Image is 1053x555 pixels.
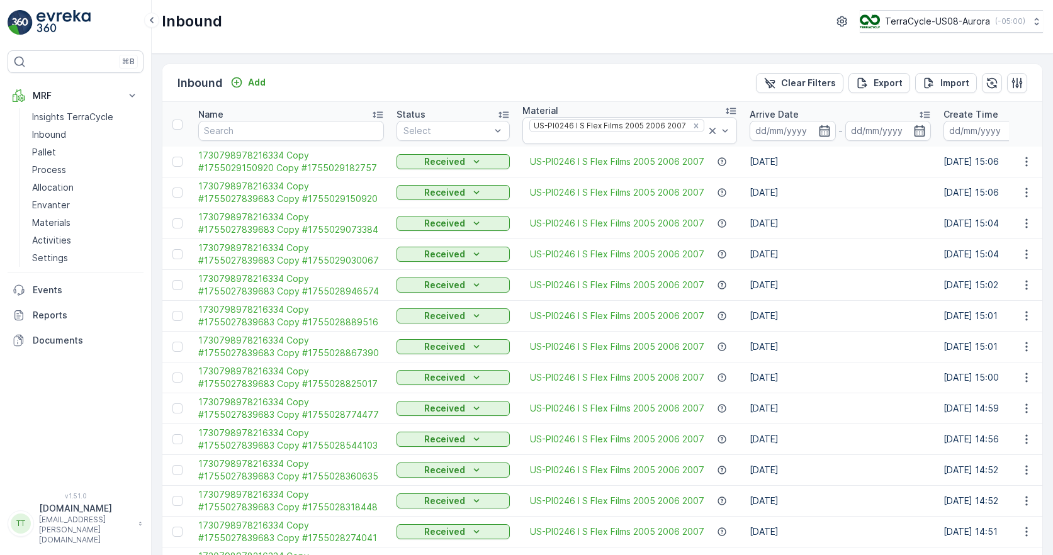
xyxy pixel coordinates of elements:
button: Received [397,493,510,508]
p: Received [424,248,465,261]
p: ⌘B [122,57,135,67]
span: US-PI0246 I S Flex Films 2005 2006 2007 [530,217,704,230]
a: Settings [27,249,144,267]
span: 1730798978216334 Copy #1755027839683 Copy #1755028946574 [198,272,384,298]
button: Received [397,401,510,416]
span: 1730798978216334 Copy #1755027839683 Copy #1755029030067 [198,242,384,267]
p: Settings [32,252,68,264]
td: [DATE] [743,147,937,177]
div: Toggle Row Selected [172,496,183,506]
td: [DATE] [743,332,937,362]
p: Received [424,371,465,384]
a: US-PI0246 I S Flex Films 2005 2006 2007 [530,525,704,538]
button: Export [848,73,910,93]
button: Import [915,73,977,93]
button: Received [397,216,510,231]
button: Received [397,339,510,354]
button: Received [397,462,510,478]
p: Inbound [32,128,66,141]
a: 1730798978216334 Copy #1755027839683 Copy #1755028544103 [198,427,384,452]
img: logo [8,10,33,35]
button: Received [397,308,510,323]
td: [DATE] [743,455,937,486]
a: US-PI0246 I S Flex Films 2005 2006 2007 [530,464,704,476]
a: Inbound [27,126,144,143]
td: [DATE] [743,424,937,455]
a: 1730798978216334 Copy #1755029150920 Copy #1755029182757 [198,149,384,174]
p: Reports [33,309,138,322]
p: Activities [32,234,71,247]
div: Toggle Row Selected [172,311,183,321]
div: Toggle Row Selected [172,373,183,383]
p: Received [424,464,465,476]
a: 1730798978216334 Copy #1755027839683 Copy #1755028318448 [198,488,384,513]
input: dd/mm/yyyy [943,121,1030,141]
span: 1730798978216334 Copy #1755027839683 Copy #1755028889516 [198,303,384,328]
a: US-PI0246 I S Flex Films 2005 2006 2007 [530,402,704,415]
p: ( -05:00 ) [995,16,1025,26]
a: Insights TerraCycle [27,108,144,126]
a: 1730798978216334 Copy #1755027839683 Copy #1755029150920 [198,180,384,205]
p: Create Time [943,108,998,121]
div: Toggle Row Selected [172,188,183,198]
p: [EMAIL_ADDRESS][PERSON_NAME][DOMAIN_NAME] [39,515,132,545]
td: [DATE] [743,393,937,424]
span: US-PI0246 I S Flex Films 2005 2006 2007 [530,433,704,446]
span: 1730798978216334 Copy #1755027839683 Copy #1755028867390 [198,334,384,359]
button: Received [397,277,510,293]
p: Documents [33,334,138,347]
a: US-PI0246 I S Flex Films 2005 2006 2007 [530,279,704,291]
p: [DOMAIN_NAME] [39,502,132,515]
a: Materials [27,214,144,232]
button: TT[DOMAIN_NAME][EMAIL_ADDRESS][PERSON_NAME][DOMAIN_NAME] [8,502,144,545]
p: Name [198,108,223,121]
span: US-PI0246 I S Flex Films 2005 2006 2007 [530,248,704,261]
a: 1730798978216334 Copy #1755027839683 Copy #1755028274041 [198,519,384,544]
p: MRF [33,89,118,102]
a: 1730798978216334 Copy #1755027839683 Copy #1755028825017 [198,365,384,390]
a: Events [8,277,144,303]
div: Toggle Row Selected [172,342,183,352]
button: Received [397,247,510,262]
input: Search [198,121,384,141]
p: Process [32,164,66,176]
a: US-PI0246 I S Flex Films 2005 2006 2007 [530,155,704,168]
span: US-PI0246 I S Flex Films 2005 2006 2007 [530,186,704,199]
button: Add [225,75,271,90]
p: Inbound [162,11,222,31]
button: Received [397,370,510,385]
div: TT [11,513,31,534]
button: Clear Filters [756,73,843,93]
button: Received [397,185,510,200]
div: Toggle Row Selected [172,157,183,167]
p: Insights TerraCycle [32,111,113,123]
span: US-PI0246 I S Flex Films 2005 2006 2007 [530,310,704,322]
div: Toggle Row Selected [172,434,183,444]
span: US-PI0246 I S Flex Films 2005 2006 2007 [530,495,704,507]
a: Reports [8,303,144,328]
p: Pallet [32,146,56,159]
p: Inbound [177,74,223,92]
a: Activities [27,232,144,249]
span: 1730798978216334 Copy #1755027839683 Copy #1755029073384 [198,211,384,236]
p: Received [424,433,465,446]
a: Allocation [27,179,144,196]
a: Envanter [27,196,144,214]
div: Toggle Row Selected [172,218,183,228]
p: - [838,123,843,138]
a: 1730798978216334 Copy #1755027839683 Copy #1755028360635 [198,457,384,483]
a: US-PI0246 I S Flex Films 2005 2006 2007 [530,371,704,384]
a: US-PI0246 I S Flex Films 2005 2006 2007 [530,340,704,353]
